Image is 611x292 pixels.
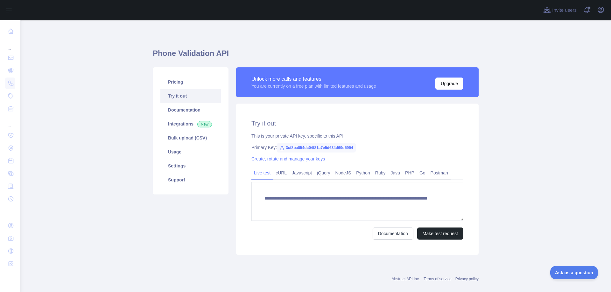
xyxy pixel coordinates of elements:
[251,75,376,83] div: Unlock more calls and features
[392,277,420,281] a: Abstract API Inc.
[289,168,314,178] a: Javascript
[5,206,15,219] div: ...
[403,168,417,178] a: PHP
[435,78,463,90] button: Upgrade
[160,103,221,117] a: Documentation
[160,75,221,89] a: Pricing
[197,121,212,127] span: New
[417,227,463,240] button: Make test request
[251,133,463,139] div: This is your private API key, specific to this API.
[160,117,221,131] a: Integrations New
[5,116,15,128] div: ...
[251,144,463,151] div: Primary Key:
[417,168,428,178] a: Go
[251,156,325,161] a: Create, rotate and manage your keys
[251,168,273,178] a: Live test
[160,173,221,187] a: Support
[542,5,578,15] button: Invite users
[428,168,451,178] a: Postman
[314,168,333,178] a: jQuery
[388,168,403,178] a: Java
[424,277,451,281] a: Terms of service
[160,159,221,173] a: Settings
[552,7,577,14] span: Invite users
[373,227,413,240] a: Documentation
[354,168,373,178] a: Python
[160,89,221,103] a: Try it out
[333,168,354,178] a: NodeJS
[273,168,289,178] a: cURL
[160,145,221,159] a: Usage
[550,266,598,279] iframe: Toggle Customer Support
[455,277,479,281] a: Privacy policy
[251,83,376,89] div: You are currently on a free plan with limited features and usage
[153,48,479,64] h1: Phone Validation API
[160,131,221,145] a: Bulk upload (CSV)
[277,143,356,153] span: 3cf8ba054dc04f81a7e5d634d69d5994
[5,38,15,51] div: ...
[251,119,463,128] h2: Try it out
[373,168,388,178] a: Ruby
